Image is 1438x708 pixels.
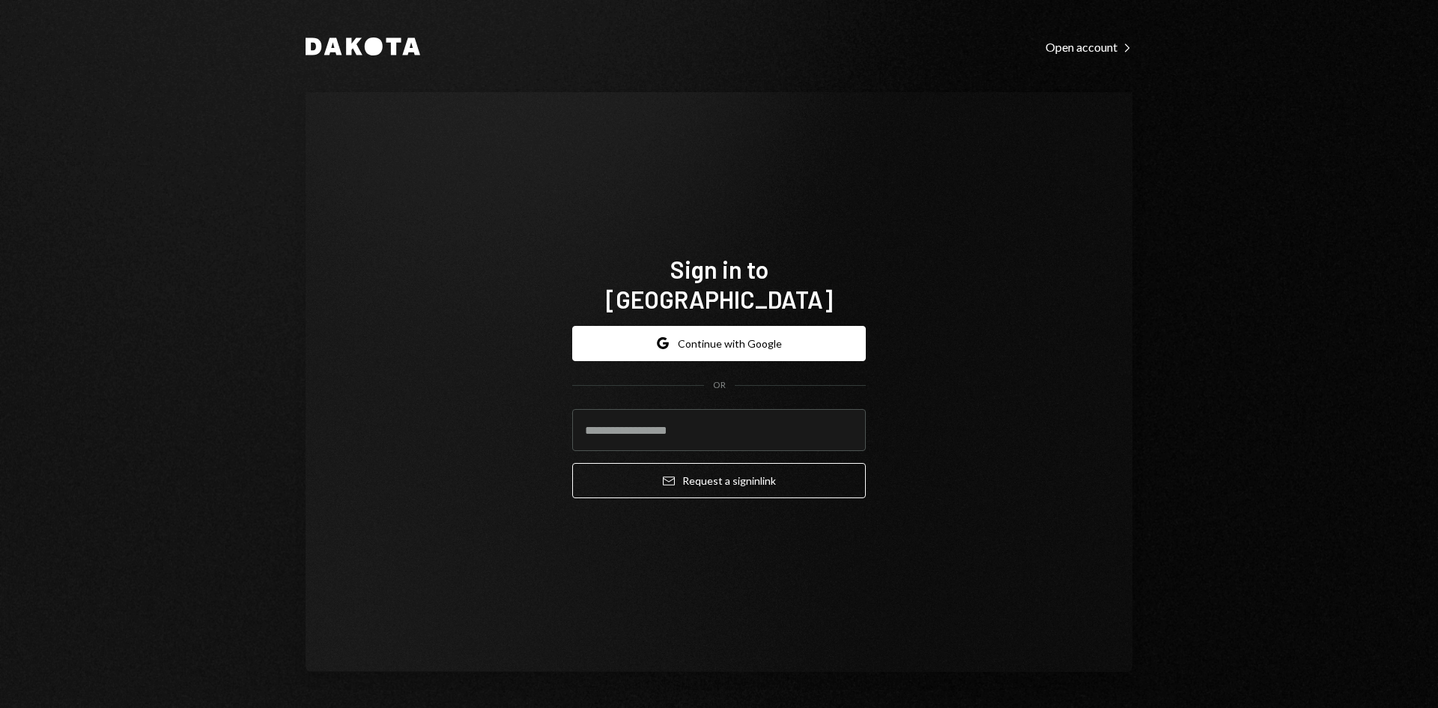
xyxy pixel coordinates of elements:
div: Open account [1046,40,1132,55]
div: OR [713,379,726,392]
h1: Sign in to [GEOGRAPHIC_DATA] [572,254,866,314]
button: Request a signinlink [572,463,866,498]
button: Continue with Google [572,326,866,361]
a: Open account [1046,38,1132,55]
